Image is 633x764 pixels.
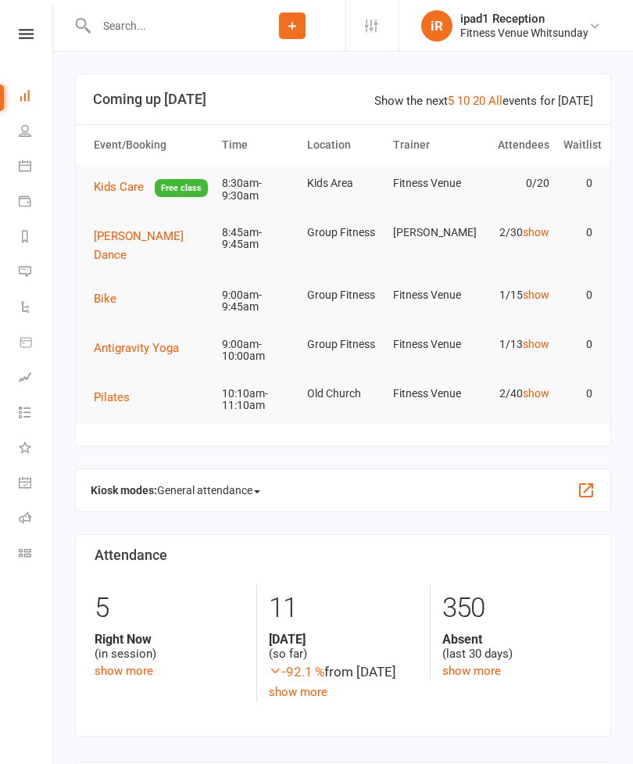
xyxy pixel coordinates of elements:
[556,375,599,412] td: 0
[269,632,418,647] strong: [DATE]
[19,432,54,467] a: What's New
[19,150,54,185] a: Calendar
[269,685,327,699] a: show more
[215,375,300,425] td: 10:10am-11:10am
[155,179,208,197] span: Free class
[215,214,300,264] td: 8:45am-9:45am
[19,221,54,256] a: Reports
[94,289,127,308] button: Bike
[386,165,471,202] td: Fitness Venue
[94,390,130,404] span: Pilates
[442,632,592,647] strong: Absent
[442,585,592,632] div: 350
[94,229,184,262] span: [PERSON_NAME] Dance
[19,467,54,502] a: General attendance kiosk mode
[19,361,54,396] a: Assessments
[19,326,54,361] a: Product Sales
[556,165,599,202] td: 0
[556,326,599,363] td: 0
[95,664,153,678] a: show more
[19,185,54,221] a: Payments
[215,165,300,214] td: 8:30am-9:30am
[471,326,556,363] td: 1/13
[94,292,116,306] span: Bike
[386,214,471,251] td: [PERSON_NAME]
[300,326,385,363] td: Group Fitness
[215,125,300,165] th: Time
[215,326,300,375] td: 9:00am-10:00am
[300,125,385,165] th: Location
[95,632,245,647] strong: Right Now
[471,125,556,165] th: Attendees
[300,375,385,412] td: Old Church
[94,227,208,264] button: [PERSON_NAME] Dance
[523,387,549,400] a: show
[19,80,54,115] a: Dashboard
[215,277,300,326] td: 9:00am-9:45am
[556,125,599,165] th: Waitlist
[19,537,54,572] a: Class kiosk mode
[94,180,144,194] span: Kids Care
[556,214,599,251] td: 0
[442,664,501,678] a: show more
[471,375,556,412] td: 2/40
[94,178,208,197] button: Kids CareFree class
[460,26,588,40] div: Fitness Venue Whitsunday
[269,585,418,632] div: 11
[374,91,593,110] div: Show the next events for [DATE]
[269,662,418,683] div: from [DATE]
[94,339,190,357] button: Antigravity Yoga
[95,585,245,632] div: 5
[448,94,454,108] a: 5
[471,277,556,314] td: 1/15
[94,341,179,355] span: Antigravity Yoga
[300,165,385,202] td: Kids Area
[157,478,260,503] span: General attendance
[386,326,471,363] td: Fitness Venue
[93,91,593,107] h3: Coming up [DATE]
[473,94,485,108] a: 20
[386,125,471,165] th: Trainer
[386,277,471,314] td: Fitness Venue
[95,632,245,662] div: (in session)
[300,277,385,314] td: Group Fitness
[523,289,549,301] a: show
[95,547,592,563] h3: Attendance
[269,664,324,680] span: -92.1 %
[386,375,471,412] td: Fitness Venue
[556,277,599,314] td: 0
[19,115,54,150] a: People
[442,632,592,662] div: (last 30 days)
[269,632,418,662] div: (so far)
[471,165,556,202] td: 0/20
[87,125,215,165] th: Event/Booking
[457,94,470,108] a: 10
[94,388,141,407] button: Pilates
[300,214,385,251] td: Group Fitness
[523,338,549,350] a: show
[460,12,588,26] div: ipad1 Reception
[91,15,239,37] input: Search...
[91,484,157,497] strong: Kiosk modes:
[421,10,452,41] div: iR
[488,94,502,108] a: All
[19,502,54,537] a: Roll call kiosk mode
[471,214,556,251] td: 2/30
[523,226,549,239] a: show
